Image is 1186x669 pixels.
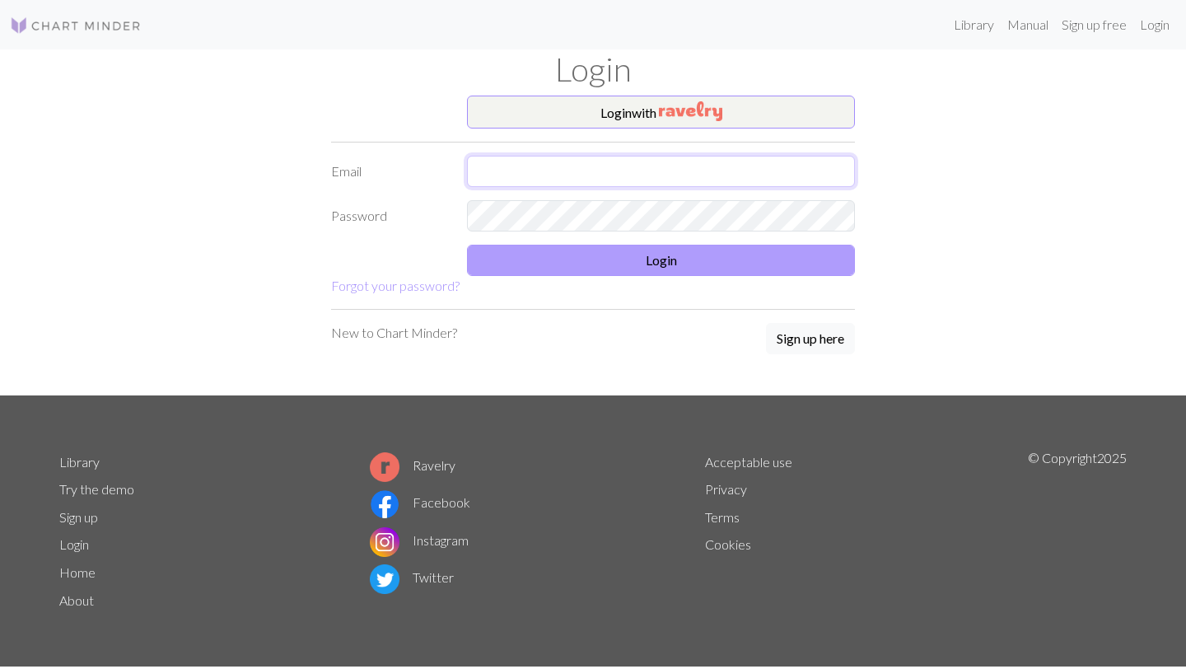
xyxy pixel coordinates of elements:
[370,564,399,594] img: Twitter logo
[59,564,96,580] a: Home
[766,323,855,354] button: Sign up here
[331,323,457,343] p: New to Chart Minder?
[766,323,855,356] a: Sign up here
[370,532,469,548] a: Instagram
[705,481,747,497] a: Privacy
[705,536,751,552] a: Cookies
[705,454,792,470] a: Acceptable use
[370,494,470,510] a: Facebook
[59,592,94,608] a: About
[370,452,399,482] img: Ravelry logo
[49,49,1137,89] h1: Login
[1028,448,1127,615] p: © Copyright 2025
[1001,8,1055,41] a: Manual
[370,569,454,585] a: Twitter
[370,457,455,473] a: Ravelry
[1133,8,1176,41] a: Login
[947,8,1001,41] a: Library
[370,489,399,519] img: Facebook logo
[59,536,89,552] a: Login
[705,509,740,525] a: Terms
[1055,8,1133,41] a: Sign up free
[10,16,142,35] img: Logo
[321,156,457,187] label: Email
[59,454,100,470] a: Library
[467,96,855,129] button: Loginwith
[59,481,134,497] a: Try the demo
[370,527,399,557] img: Instagram logo
[467,245,855,276] button: Login
[59,509,98,525] a: Sign up
[321,200,457,232] label: Password
[331,278,460,293] a: Forgot your password?
[659,101,722,121] img: Ravelry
